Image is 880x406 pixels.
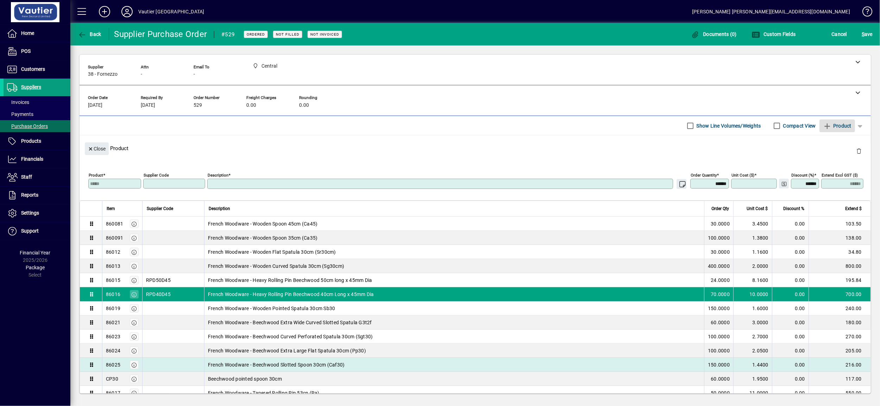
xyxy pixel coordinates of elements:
[4,150,70,168] a: Financials
[106,389,120,396] div: 86017
[791,173,814,178] mat-label: Discount (%)
[823,120,851,131] span: Product
[93,5,116,18] button: Add
[21,210,39,216] span: Settings
[21,66,45,72] span: Customers
[221,29,235,40] div: #529
[782,122,816,129] label: Compact View
[88,72,118,77] span: 38 - Fornezzo
[733,217,772,231] td: 3.4500
[704,245,733,259] td: 30.0000
[772,330,809,344] td: 0.00
[21,138,41,144] span: Products
[4,133,70,150] a: Products
[7,111,33,117] span: Payments
[7,123,48,129] span: Purchase Orders
[106,234,124,241] div: 860091
[822,173,858,178] mat-label: Extend excl GST ($)
[208,361,345,368] span: French Woodware - Beechwood Slotted Spoon 30cm (Caf30)
[845,205,862,213] span: Extend $
[809,273,870,287] td: 195.84
[85,142,109,155] button: Close
[80,135,871,161] div: Product
[4,96,70,108] a: Invoices
[106,263,120,270] div: 86013
[733,315,772,330] td: 3.0000
[20,250,51,256] span: Financial Year
[733,344,772,358] td: 2.0500
[106,248,120,256] div: 86012
[772,301,809,315] td: 0.00
[772,217,809,231] td: 0.00
[704,330,733,344] td: 100.0000
[733,301,772,315] td: 1.6000
[7,99,29,105] span: Invoices
[809,301,870,315] td: 240.00
[809,344,870,358] td: 205.00
[809,358,870,372] td: 216.00
[26,265,45,270] span: Package
[208,248,336,256] span: French Woodware - Wooden Flat Spatula 30cm (Sr30cm)
[772,245,809,259] td: 0.00
[850,148,867,154] app-page-header-button: Delete
[704,315,733,330] td: 60.0000
[4,204,70,222] a: Settings
[862,29,873,40] span: ave
[691,31,737,37] span: Documents (0)
[772,358,809,372] td: 0.00
[692,6,850,17] div: [PERSON_NAME] [PERSON_NAME][EMAIL_ADDRESS][DOMAIN_NAME]
[747,205,768,213] span: Unit Cost $
[733,245,772,259] td: 1.1600
[752,31,796,37] span: Custom Fields
[4,61,70,78] a: Customers
[208,319,372,326] span: French Woodware - Beechwood Extra Wide Curved Slotted Spatula G3t2f
[819,119,855,132] button: Product
[733,287,772,301] td: 10.0000
[208,389,319,396] span: French Woodware - Tapered Rolling Pin 53cn (Ra)
[209,205,230,213] span: Description
[809,386,870,400] td: 550.00
[208,234,318,241] span: French Woodware - Wooden Spoon 35cm (Ca35)
[862,31,865,37] span: S
[21,48,31,54] span: POS
[809,259,870,273] td: 800.00
[106,375,118,382] div: CP30
[21,84,41,90] span: Suppliers
[208,375,282,382] span: Beechwood pointed spoon 30cm
[4,25,70,42] a: Home
[750,28,798,41] button: Custom Fields
[733,231,772,245] td: 1.3800
[733,273,772,287] td: 8.1600
[106,305,120,312] div: 86019
[772,344,809,358] td: 0.00
[733,358,772,372] td: 1.4400
[194,72,195,77] span: -
[107,205,115,213] span: Item
[78,31,101,37] span: Back
[772,259,809,273] td: 0.00
[144,173,169,178] mat-label: Supplier Code
[704,231,733,245] td: 100.0000
[194,103,202,108] span: 529
[310,32,339,37] span: Not Invoiced
[208,305,335,312] span: French Woodware - Wooden Pointed Spatula 30cm Sb30
[208,173,228,178] mat-label: Description
[106,319,120,326] div: 86021
[772,273,809,287] td: 0.00
[772,231,809,245] td: 0.00
[689,28,739,41] button: Documents (0)
[88,143,106,155] span: Close
[21,174,32,180] span: Staff
[208,263,344,270] span: French Woodware - Wooden Curved Spatula 30cm (Sg30cm)
[142,273,204,287] td: RPD50D45
[83,145,110,152] app-page-header-button: Close
[704,287,733,301] td: 70.0000
[733,372,772,386] td: 1.9500
[141,103,155,108] span: [DATE]
[809,231,870,245] td: 138.00
[783,205,804,213] span: Discount %
[772,287,809,301] td: 0.00
[106,291,120,298] div: 86016
[809,315,870,330] td: 180.00
[276,32,299,37] span: Not Filled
